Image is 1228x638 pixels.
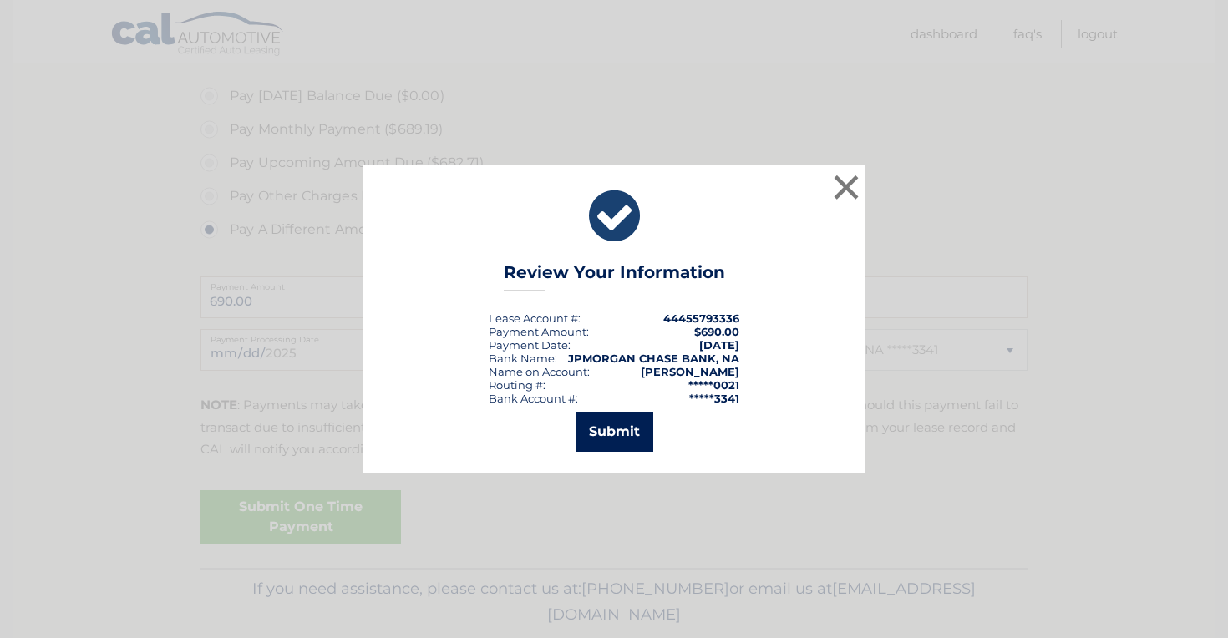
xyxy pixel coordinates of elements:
[489,352,557,365] div: Bank Name:
[489,392,578,405] div: Bank Account #:
[489,325,589,338] div: Payment Amount:
[663,311,739,325] strong: 44455793336
[489,338,571,352] div: :
[489,338,568,352] span: Payment Date
[576,412,653,452] button: Submit
[830,170,863,204] button: ×
[504,262,725,291] h3: Review Your Information
[568,352,739,365] strong: JPMORGAN CHASE BANK, NA
[489,311,581,325] div: Lease Account #:
[699,338,739,352] span: [DATE]
[641,365,739,378] strong: [PERSON_NAME]
[694,325,739,338] span: $690.00
[489,378,545,392] div: Routing #:
[489,365,590,378] div: Name on Account:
